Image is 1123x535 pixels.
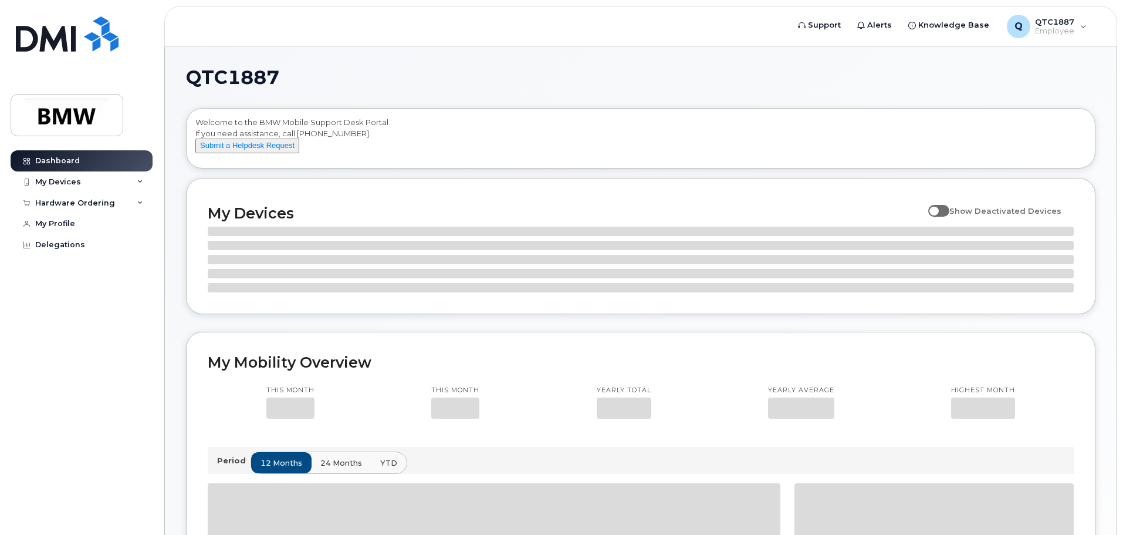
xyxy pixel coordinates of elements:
h2: My Mobility Overview [208,354,1074,371]
p: Highest month [951,386,1015,395]
p: Yearly average [768,386,834,395]
a: Submit a Helpdesk Request [195,140,299,150]
span: Show Deactivated Devices [949,206,1061,216]
p: This month [431,386,479,395]
button: Submit a Helpdesk Request [195,139,299,153]
p: Period [217,455,251,466]
h2: My Devices [208,204,922,222]
span: 24 months [320,457,362,469]
p: Yearly total [597,386,651,395]
div: Welcome to the BMW Mobile Support Desk Portal If you need assistance, call [PHONE_NUMBER]. [195,117,1086,164]
input: Show Deactivated Devices [928,200,938,209]
span: YTD [380,457,397,469]
p: This month [266,386,314,395]
span: QTC1887 [186,69,279,86]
